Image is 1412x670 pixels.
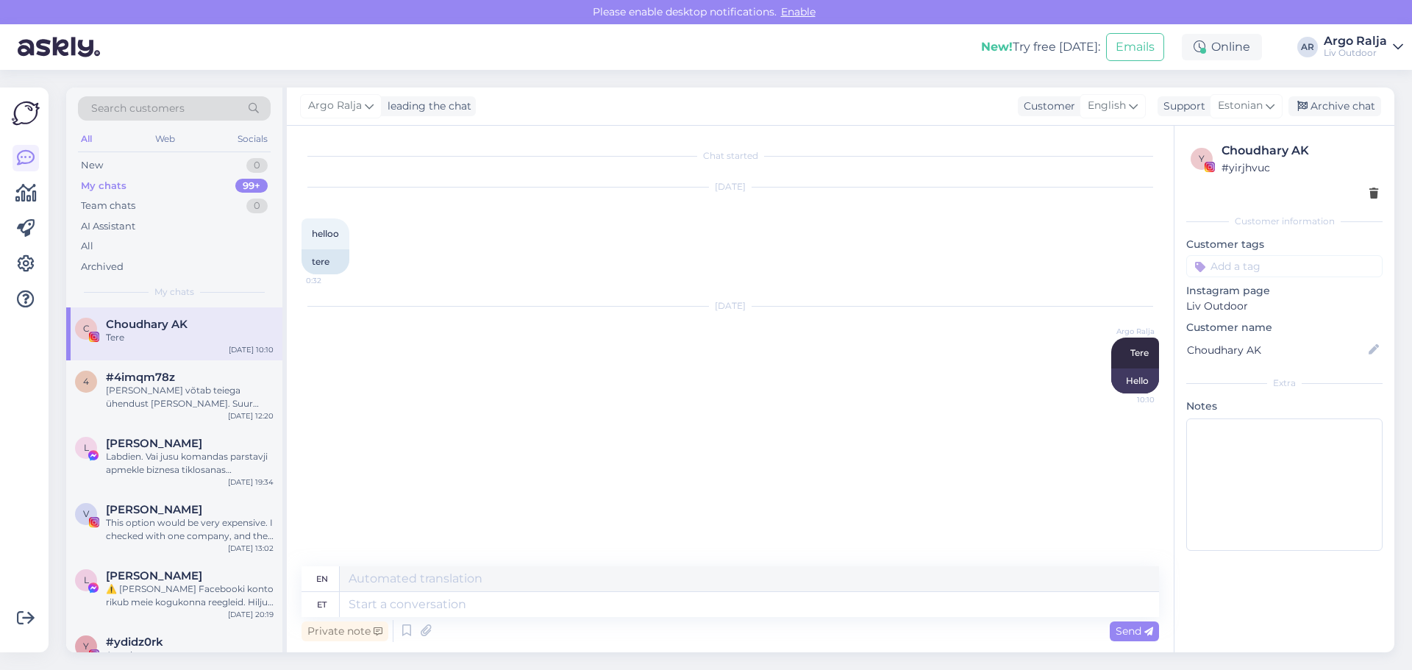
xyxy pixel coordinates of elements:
div: et [317,592,327,617]
span: #ydidz0rk [106,635,163,649]
a: Argo RaljaLiv Outdoor [1324,35,1403,59]
div: Choudhary AK [1222,142,1378,160]
div: Online [1182,34,1262,60]
div: Liv Outdoor [1324,47,1387,59]
div: tere [302,249,349,274]
p: Notes [1186,399,1383,414]
div: [DATE] 13:02 [228,543,274,554]
div: Customer information [1186,215,1383,228]
div: All [78,129,95,149]
span: Argo Ralja [1099,326,1155,337]
span: My chats [154,285,194,299]
span: 10:10 [1099,394,1155,405]
div: Try free [DATE]: [981,38,1100,56]
div: Web [152,129,178,149]
span: Viktoria [106,503,202,516]
span: y [83,641,89,652]
span: Search customers [91,101,185,116]
p: Customer name [1186,320,1383,335]
img: Askly Logo [12,99,40,127]
div: ⚠️ [PERSON_NAME] Facebooki konto rikub meie kogukonna reegleid. Hiljuti on meie süsteem saanud ka... [106,582,274,609]
span: Estonian [1218,98,1263,114]
span: helloo [312,228,339,239]
input: Add name [1187,342,1366,358]
div: [DATE] 20:19 [228,609,274,620]
div: Labdien. Vai jusu komandas parstavji apmekle biznesa tiklosanas pasakumus [GEOGRAPHIC_DATA]? Vai ... [106,450,274,477]
span: Send [1116,624,1153,638]
div: My chats [81,179,126,193]
span: English [1088,98,1126,114]
span: Tere [1130,347,1149,358]
span: Argo Ralja [308,98,362,114]
div: Extra [1186,377,1383,390]
div: [DATE] 10:10 [229,344,274,355]
div: [PERSON_NAME] võtab teiega ühendust [PERSON_NAME]. Suur tänu ja kena päeva jätku! [106,384,274,410]
div: leading the chat [382,99,471,114]
span: 0:32 [306,275,361,286]
span: y [1199,153,1205,164]
p: Instagram page [1186,283,1383,299]
div: Socials [235,129,271,149]
div: [DATE] [302,299,1159,313]
div: Archived [81,260,124,274]
div: Customer [1018,99,1075,114]
b: New! [981,40,1013,54]
div: Chat started [302,149,1159,163]
div: 0 [246,199,268,213]
div: Team chats [81,199,135,213]
span: L [84,574,89,585]
div: # yirjhvuc [1222,160,1378,176]
div: All [81,239,93,254]
p: Customer tags [1186,237,1383,252]
input: Add a tag [1186,255,1383,277]
div: This option would be very expensive. I checked with one company, and they quoted 10,000. That is ... [106,516,274,543]
div: [DATE] 12:20 [228,410,274,421]
div: Archive chat [1288,96,1381,116]
div: Private note [302,621,388,641]
div: Argo Ralja [1324,35,1387,47]
div: [DATE] [302,180,1159,193]
div: New [81,158,103,173]
span: 4 [83,376,89,387]
p: Liv Outdoor [1186,299,1383,314]
div: Support [1158,99,1205,114]
span: #4imqm78z [106,371,175,384]
div: Attachment [106,649,274,662]
span: Lee Ann Fielies [106,569,202,582]
span: L [84,442,89,453]
div: Hello [1111,368,1159,393]
span: Choudhary AK [106,318,188,331]
div: [DATE] 19:34 [228,477,274,488]
button: Emails [1106,33,1164,61]
div: 99+ [235,179,268,193]
span: C [83,323,90,334]
span: Lev Fainveits [106,437,202,450]
span: Enable [777,5,820,18]
div: AR [1297,37,1318,57]
div: AI Assistant [81,219,135,234]
span: V [83,508,89,519]
div: Tere [106,331,274,344]
div: 0 [246,158,268,173]
div: en [316,566,328,591]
